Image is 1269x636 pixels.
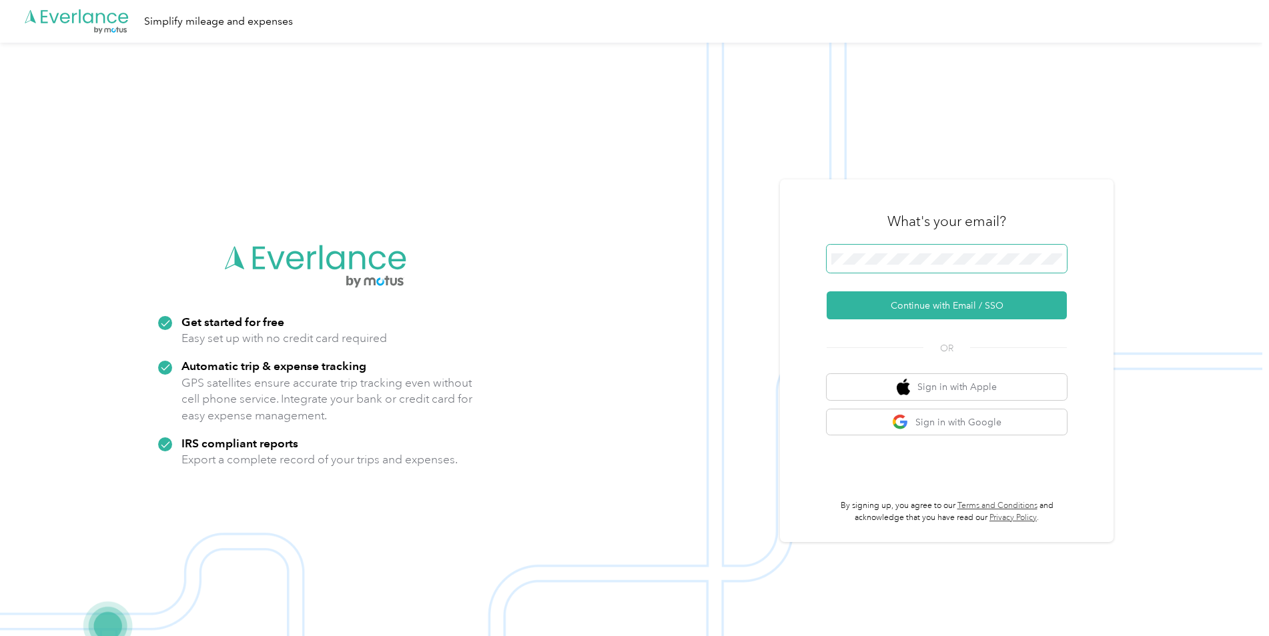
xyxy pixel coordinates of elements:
[144,13,293,30] div: Simplify mileage and expenses
[923,341,970,355] span: OR
[181,436,298,450] strong: IRS compliant reports
[181,330,387,347] p: Easy set up with no credit card required
[887,212,1006,231] h3: What's your email?
[181,451,458,468] p: Export a complete record of your trips and expenses.
[892,414,909,431] img: google logo
[181,375,473,424] p: GPS satellites ensure accurate trip tracking even without cell phone service. Integrate your bank...
[897,379,910,395] img: apple logo
[827,374,1067,400] button: apple logoSign in with Apple
[957,501,1037,511] a: Terms and Conditions
[827,291,1067,319] button: Continue with Email / SSO
[989,513,1037,523] a: Privacy Policy
[827,409,1067,435] button: google logoSign in with Google
[181,359,366,373] strong: Automatic trip & expense tracking
[181,315,284,329] strong: Get started for free
[827,500,1067,523] p: By signing up, you agree to our and acknowledge that you have read our .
